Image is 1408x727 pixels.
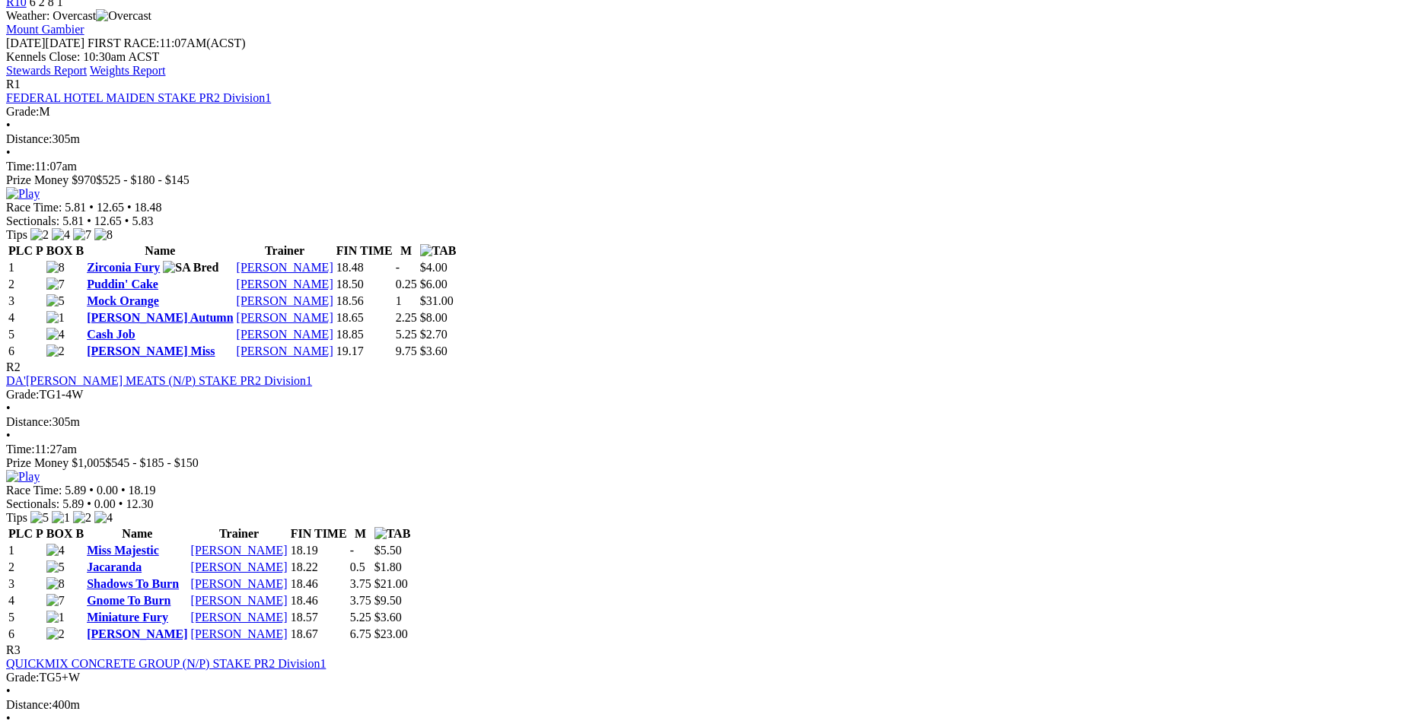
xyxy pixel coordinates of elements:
text: 3.75 [350,577,371,590]
a: Mock Orange [87,294,159,307]
a: [PERSON_NAME] [191,544,288,557]
span: $3.60 [420,344,448,357]
img: 2 [30,228,49,242]
span: 12.30 [126,497,153,510]
th: M [395,243,418,259]
img: 4 [52,228,70,242]
span: Distance: [6,415,52,428]
text: 5.25 [350,611,371,624]
span: • [87,214,91,227]
span: Sectionals: [6,497,59,510]
div: TG1-4W [6,388,1402,402]
img: TAB [420,244,457,258]
span: • [89,201,94,214]
a: Weights Report [90,64,166,77]
span: PLC [8,527,33,540]
th: FIN TIME [290,526,348,541]
span: 18.48 [135,201,162,214]
img: 2 [73,511,91,525]
a: Gnome To Burn [87,594,170,607]
span: • [87,497,91,510]
a: [PERSON_NAME] [237,261,333,274]
a: [PERSON_NAME] [87,627,187,640]
img: 8 [94,228,113,242]
a: Miniature Fury [87,611,168,624]
span: $525 - $180 - $145 [96,173,190,186]
span: Tips [6,511,27,524]
div: Kennels Close: 10:30am ACST [6,50,1402,64]
td: 6 [8,344,44,359]
img: TAB [374,527,411,541]
div: 11:07am [6,160,1402,173]
span: Distance: [6,698,52,711]
img: 8 [46,261,65,275]
a: [PERSON_NAME] [237,328,333,341]
a: Mount Gambier [6,23,84,36]
span: Time: [6,443,35,456]
img: 2 [46,344,65,358]
td: 18.56 [336,294,393,309]
div: TG5+W [6,671,1402,684]
span: • [119,497,123,510]
span: P [36,244,43,257]
text: 0.5 [350,560,365,573]
a: [PERSON_NAME] [191,627,288,640]
span: Weather: Overcast [6,9,151,22]
div: Prize Money $970 [6,173,1402,187]
span: $9.50 [374,594,402,607]
span: BOX [46,527,73,540]
td: 5 [8,327,44,342]
span: [DATE] [6,37,46,49]
td: 6 [8,627,44,642]
span: R1 [6,78,21,90]
a: Zirconia Fury [87,261,160,274]
span: $545 - $185 - $150 [105,456,199,469]
span: 0.00 [94,497,116,510]
span: Grade: [6,388,40,401]
td: 18.57 [290,610,348,625]
span: FIRST RACE: [88,37,159,49]
th: Trainer [190,526,288,541]
span: 18.19 [129,484,156,497]
text: 2.25 [396,311,417,324]
span: 12.65 [97,201,124,214]
span: $5.50 [374,544,402,557]
img: 4 [46,544,65,557]
a: [PERSON_NAME] Miss [87,344,215,357]
td: 18.22 [290,560,348,575]
img: 5 [46,294,65,308]
span: R2 [6,360,21,373]
td: 1 [8,543,44,558]
td: 4 [8,310,44,325]
td: 3 [8,576,44,592]
span: BOX [46,244,73,257]
span: $21.00 [374,577,408,590]
td: 18.46 [290,576,348,592]
td: 18.46 [290,593,348,608]
text: 1 [396,294,402,307]
span: $6.00 [420,278,448,290]
a: Cash Job [87,328,135,341]
td: 18.50 [336,277,393,292]
a: [PERSON_NAME] [191,577,288,590]
span: $3.60 [374,611,402,624]
th: Trainer [236,243,334,259]
span: B [75,244,84,257]
th: M [349,526,372,541]
img: Play [6,470,40,484]
td: 18.19 [290,543,348,558]
span: $2.70 [420,328,448,341]
span: P [36,527,43,540]
div: 305m [6,415,1402,429]
text: 6.75 [350,627,371,640]
span: • [6,684,11,697]
span: $23.00 [374,627,408,640]
a: FEDERAL HOTEL MAIDEN STAKE PR2 Division1 [6,91,271,104]
span: Time: [6,160,35,173]
text: 3.75 [350,594,371,607]
a: [PERSON_NAME] [237,294,333,307]
td: 18.65 [336,310,393,325]
span: • [6,429,11,442]
img: 7 [46,594,65,608]
img: 4 [46,328,65,341]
